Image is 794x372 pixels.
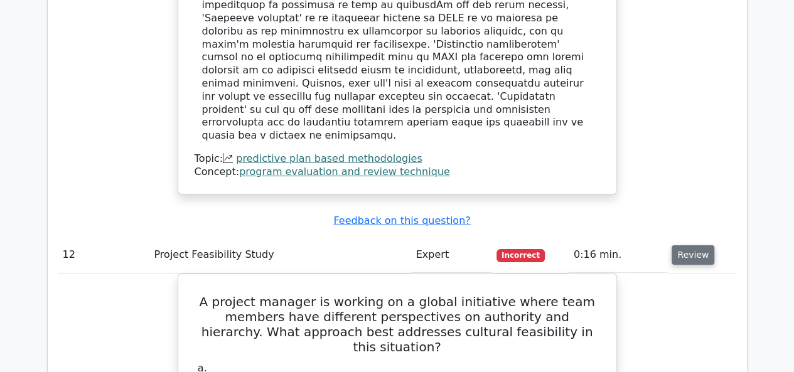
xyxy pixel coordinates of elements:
a: program evaluation and review technique [239,166,450,178]
span: Incorrect [496,249,545,262]
a: predictive plan based methodologies [236,152,422,164]
td: 12 [58,237,149,273]
a: Feedback on this question? [333,215,470,226]
td: Project Feasibility Study [149,237,410,273]
button: Review [672,245,714,265]
div: Concept: [195,166,600,179]
td: 0:16 min. [569,237,667,273]
div: Topic: [195,152,600,166]
h5: A project manager is working on a global initiative where team members have different perspective... [193,294,601,354]
td: Expert [411,237,491,273]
